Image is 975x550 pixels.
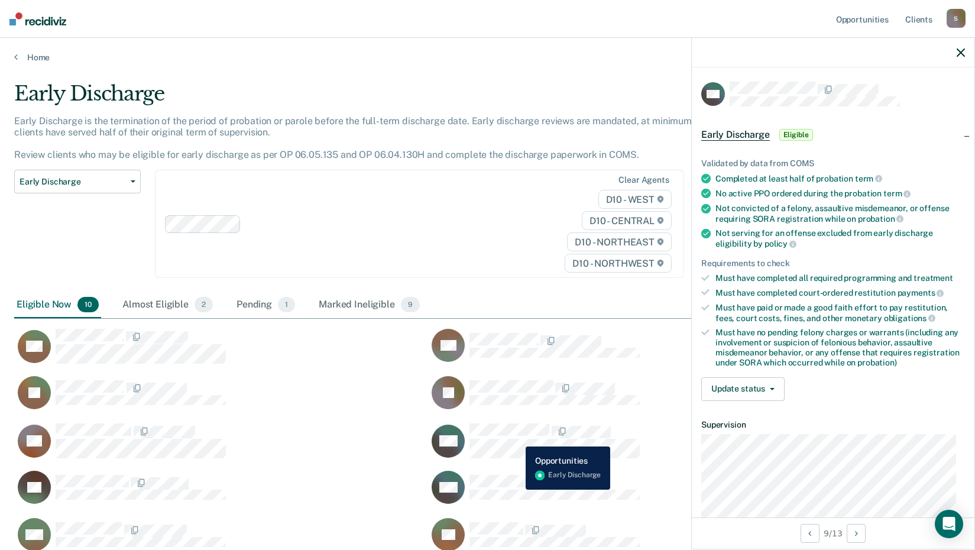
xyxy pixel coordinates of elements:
div: Clear agents [618,175,669,185]
button: Previous Opportunity [801,524,819,543]
button: Next Opportunity [847,524,866,543]
p: Early Discharge is the termination of the period of probation or parole before the full-term disc... [14,115,717,161]
div: CaseloadOpportunityCell-0766787 [428,328,842,376]
div: CaseloadOpportunityCell-0795089 [14,423,428,470]
div: No active PPO ordered during the probation [715,188,965,199]
span: payments [898,288,944,297]
span: 2 [195,297,213,312]
span: D10 - WEST [598,190,672,209]
span: 1 [278,297,295,312]
div: CaseloadOpportunityCell-0816289 [428,376,842,423]
span: 10 [77,297,99,312]
div: Early DischargeEligible [692,116,974,154]
span: policy [765,239,796,248]
div: Validated by data from COMS [701,158,965,169]
a: Home [14,52,961,63]
div: Requirements to check [701,258,965,268]
div: Completed at least half of probation [715,173,965,184]
div: CaseloadOpportunityCell-0811405 [14,470,428,517]
div: 9 / 13 [692,517,974,549]
span: Early Discharge [20,177,126,187]
div: Open Intercom Messenger [935,510,963,538]
div: CaseloadOpportunityCell-0820218 [428,423,842,470]
div: Not convicted of a felony, assaultive misdemeanor, or offense requiring SORA registration while on [715,203,965,224]
div: Eligible Now [14,292,101,318]
dt: Supervision [701,420,965,430]
div: CaseloadOpportunityCell-0737399 [428,470,842,517]
button: Update status [701,377,785,401]
span: obligations [884,313,935,323]
span: probation) [857,358,897,367]
div: Marked Ineligible [316,292,422,318]
div: Pending [234,292,297,318]
span: Eligible [779,129,813,141]
img: Recidiviz [9,12,66,25]
div: Must have completed court-ordered restitution [715,287,965,298]
div: Must have no pending felony charges or warrants (including any involvement or suspicion of feloni... [715,328,965,367]
span: term [883,189,911,198]
div: Almost Eligible [120,292,215,318]
div: Not serving for an offense excluded from early discharge eligibility by [715,228,965,248]
div: S [947,9,966,28]
div: CaseloadOpportunityCell-0799859 [14,328,428,376]
span: term [855,174,882,183]
div: Must have paid or made a good faith effort to pay restitution, fees, court costs, fines, and othe... [715,303,965,323]
span: probation [858,214,904,224]
span: D10 - NORTHWEST [565,254,671,273]
span: 9 [401,297,420,312]
div: Early Discharge [14,82,746,115]
div: CaseloadOpportunityCell-0799703 [14,376,428,423]
div: Must have completed all required programming and [715,273,965,283]
span: treatment [914,273,953,283]
span: Early Discharge [701,129,770,141]
span: D10 - NORTHEAST [567,232,671,251]
span: D10 - CENTRAL [582,211,672,230]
